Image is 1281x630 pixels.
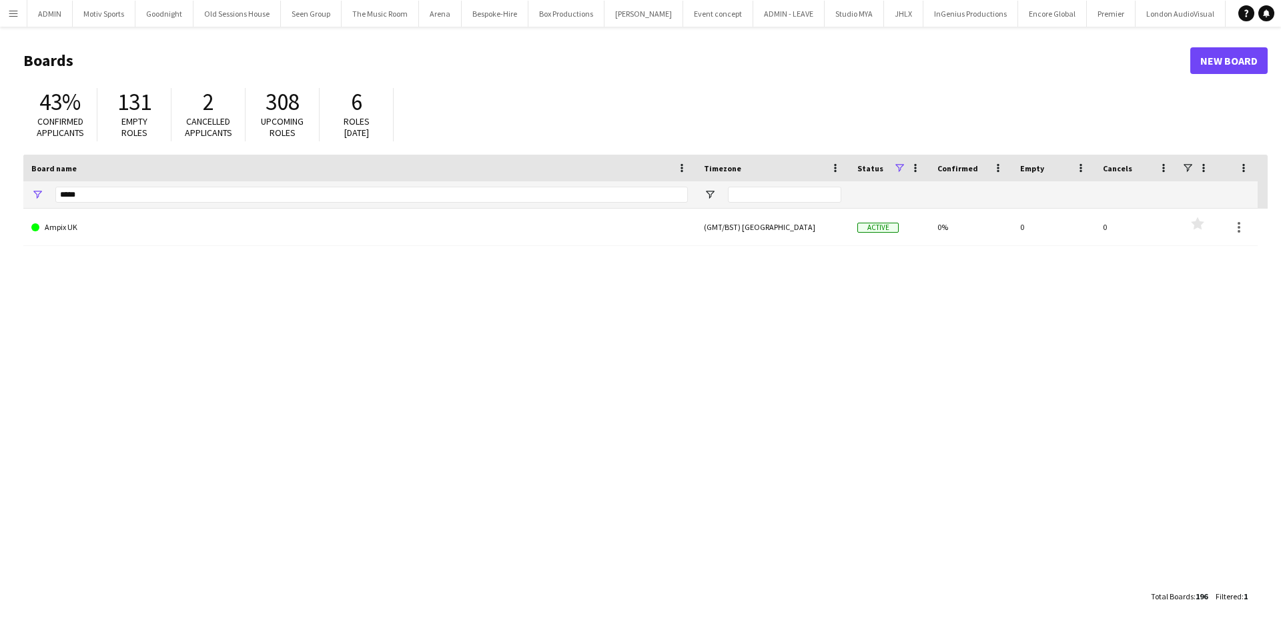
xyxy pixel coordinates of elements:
[1136,1,1226,27] button: London AudioVisual
[1018,1,1087,27] button: Encore Global
[857,163,883,173] span: Status
[419,1,462,27] button: Arena
[281,1,342,27] button: Seen Group
[1196,591,1208,601] span: 196
[825,1,884,27] button: Studio MYA
[266,87,300,117] span: 308
[1216,583,1248,609] div: :
[704,189,716,201] button: Open Filter Menu
[342,1,419,27] button: The Music Room
[728,187,841,203] input: Timezone Filter Input
[203,87,214,117] span: 2
[185,115,232,139] span: Cancelled applicants
[55,187,688,203] input: Board name Filter Input
[1216,591,1242,601] span: Filtered
[1151,583,1208,609] div: :
[135,1,193,27] button: Goodnight
[1151,591,1194,601] span: Total Boards
[27,1,73,27] button: ADMIN
[37,115,84,139] span: Confirmed applicants
[753,1,825,27] button: ADMIN - LEAVE
[528,1,604,27] button: Box Productions
[1087,1,1136,27] button: Premier
[857,223,899,233] span: Active
[696,209,849,245] div: (GMT/BST) [GEOGRAPHIC_DATA]
[884,1,923,27] button: JHLX
[929,209,1012,245] div: 0%
[31,189,43,201] button: Open Filter Menu
[344,115,370,139] span: Roles [DATE]
[261,115,304,139] span: Upcoming roles
[1095,209,1178,245] div: 0
[1103,163,1132,173] span: Cancels
[1020,163,1044,173] span: Empty
[937,163,978,173] span: Confirmed
[121,115,147,139] span: Empty roles
[31,163,77,173] span: Board name
[31,209,688,246] a: Ampix UK
[73,1,135,27] button: Motiv Sports
[23,51,1190,71] h1: Boards
[1190,47,1268,74] a: New Board
[1244,591,1248,601] span: 1
[923,1,1018,27] button: InGenius Productions
[193,1,281,27] button: Old Sessions House
[351,87,362,117] span: 6
[1012,209,1095,245] div: 0
[462,1,528,27] button: Bespoke-Hire
[704,163,741,173] span: Timezone
[39,87,81,117] span: 43%
[604,1,683,27] button: [PERSON_NAME]
[683,1,753,27] button: Event concept
[117,87,151,117] span: 131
